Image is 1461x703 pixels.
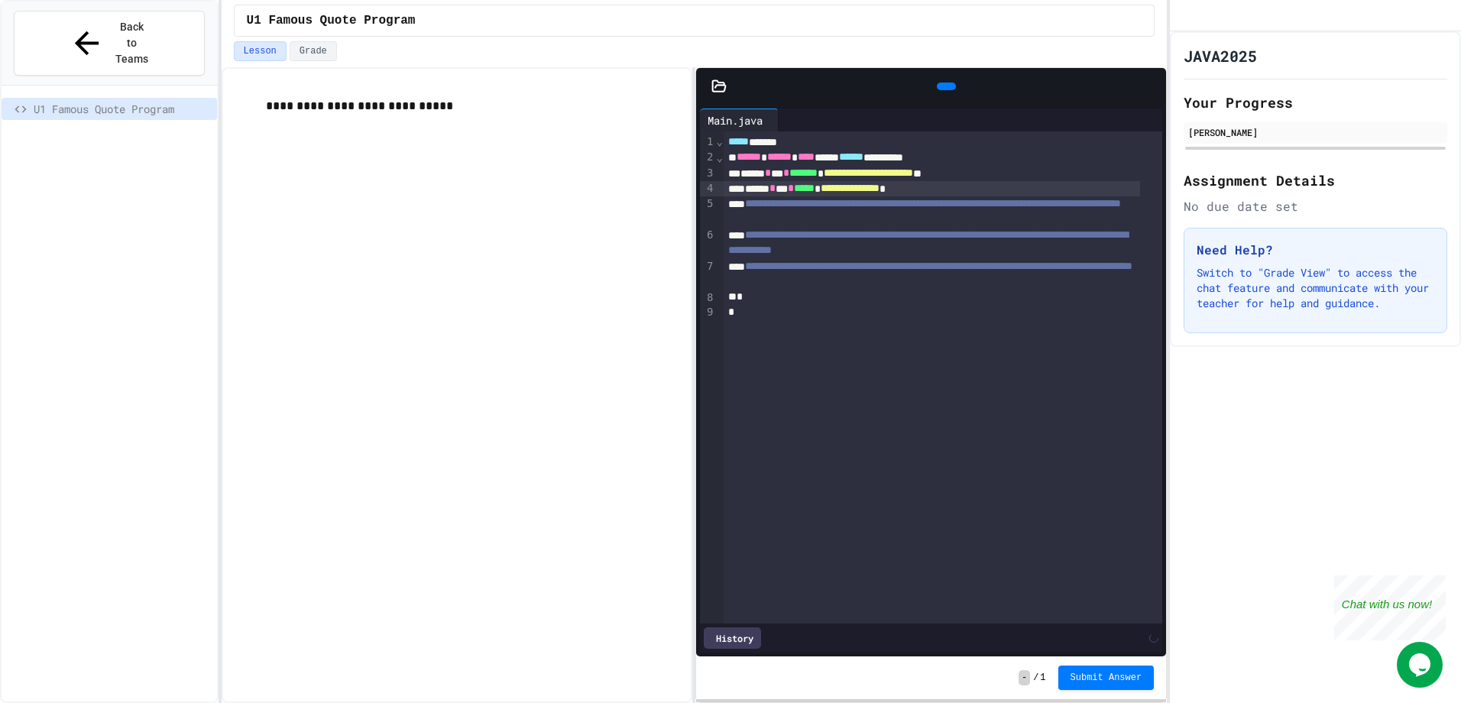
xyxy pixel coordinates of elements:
[700,150,715,165] div: 2
[704,627,761,649] div: History
[1058,666,1155,690] button: Submit Answer
[1197,241,1434,259] h3: Need Help?
[700,196,715,228] div: 5
[1188,125,1443,139] div: [PERSON_NAME]
[700,134,715,150] div: 1
[700,228,715,259] div: 6
[1334,575,1446,640] iframe: chat widget
[1033,672,1038,684] span: /
[14,11,205,76] button: Back to Teams
[700,166,715,181] div: 3
[1184,45,1257,66] h1: JAVA2025
[234,41,287,61] button: Lesson
[1184,170,1447,191] h2: Assignment Details
[700,112,770,128] div: Main.java
[1184,92,1447,113] h2: Your Progress
[290,41,337,61] button: Grade
[1040,672,1045,684] span: 1
[700,290,715,306] div: 8
[700,305,715,320] div: 9
[700,259,715,290] div: 7
[1397,642,1446,688] iframe: chat widget
[1071,672,1142,684] span: Submit Answer
[1197,265,1434,311] p: Switch to "Grade View" to access the chat feature and communicate with your teacher for help and ...
[34,101,211,117] span: U1 Famous Quote Program
[1184,197,1447,215] div: No due date set
[700,181,715,196] div: 4
[715,151,723,164] span: Fold line
[1019,670,1030,685] span: -
[114,19,150,67] span: Back to Teams
[700,109,779,131] div: Main.java
[715,135,723,147] span: Fold line
[247,11,416,30] span: U1 Famous Quote Program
